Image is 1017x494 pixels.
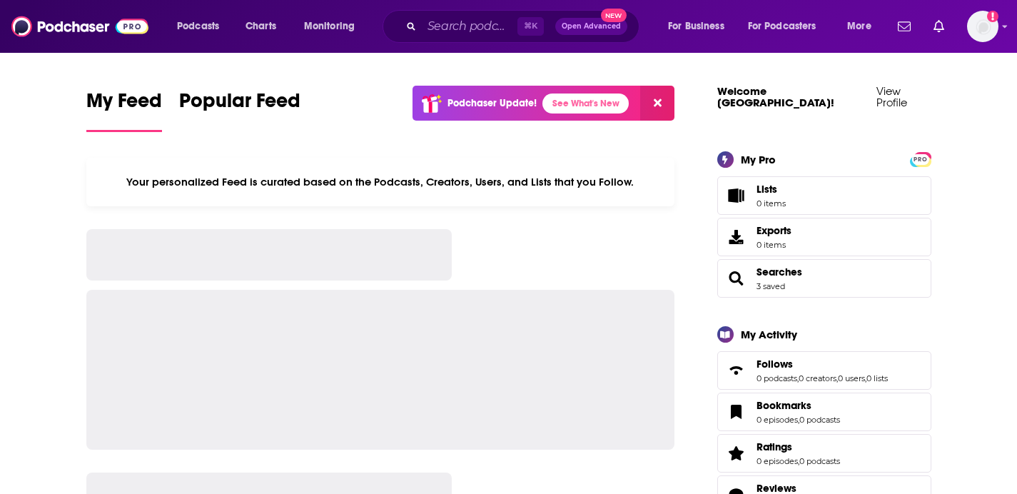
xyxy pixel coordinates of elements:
span: , [836,373,838,383]
a: Show notifications dropdown [892,14,916,39]
a: Ratings [757,440,840,453]
span: Lists [757,183,777,196]
a: See What's New [542,94,629,114]
span: My Feed [86,89,162,121]
img: Podchaser - Follow, Share and Rate Podcasts [11,13,148,40]
span: Searches [717,259,931,298]
a: 3 saved [757,281,785,291]
div: My Activity [741,328,797,341]
span: 0 items [757,198,786,208]
a: Bookmarks [757,399,840,412]
span: Follows [717,351,931,390]
button: open menu [837,15,889,38]
a: 0 podcasts [799,456,840,466]
span: Logged in as dkcsports [967,11,998,42]
span: PRO [912,154,929,165]
span: Follows [757,358,793,370]
span: Ratings [717,434,931,473]
span: , [798,415,799,425]
button: open menu [167,15,238,38]
a: View Profile [876,84,907,109]
span: Bookmarks [717,393,931,431]
img: User Profile [967,11,998,42]
span: , [798,456,799,466]
a: Welcome [GEOGRAPHIC_DATA]! [717,84,834,109]
a: Charts [236,15,285,38]
span: 0 items [757,240,791,250]
span: Open Advanced [562,23,621,30]
span: ⌘ K [517,17,544,36]
a: Lists [717,176,931,215]
a: Searches [722,268,751,288]
span: , [797,373,799,383]
a: Bookmarks [722,402,751,422]
a: PRO [912,153,929,163]
div: Your personalized Feed is curated based on the Podcasts, Creators, Users, and Lists that you Follow. [86,158,675,206]
a: 0 episodes [757,456,798,466]
span: For Business [668,16,724,36]
button: open menu [294,15,373,38]
span: Lists [757,183,786,196]
span: Podcasts [177,16,219,36]
a: Ratings [722,443,751,463]
span: Ratings [757,440,792,453]
input: Search podcasts, credits, & more... [422,15,517,38]
a: 0 lists [866,373,888,383]
span: More [847,16,871,36]
span: Exports [757,224,791,237]
p: Podchaser Update! [447,97,537,109]
button: open menu [658,15,742,38]
a: 0 episodes [757,415,798,425]
a: 0 podcasts [799,415,840,425]
a: 0 users [838,373,865,383]
button: Open AdvancedNew [555,18,627,35]
span: Popular Feed [179,89,300,121]
a: 0 podcasts [757,373,797,383]
a: Exports [717,218,931,256]
a: Show notifications dropdown [928,14,950,39]
a: Follows [722,361,751,380]
a: Searches [757,266,802,278]
span: Bookmarks [757,399,811,412]
button: open menu [739,15,837,38]
a: My Feed [86,89,162,132]
span: Exports [722,227,751,247]
span: New [601,9,627,22]
span: Charts [246,16,276,36]
svg: Add a profile image [987,11,998,22]
span: Monitoring [304,16,355,36]
a: Follows [757,358,888,370]
span: Lists [722,186,751,206]
div: Search podcasts, credits, & more... [396,10,653,43]
button: Show profile menu [967,11,998,42]
a: Popular Feed [179,89,300,132]
span: , [865,373,866,383]
a: 0 creators [799,373,836,383]
div: My Pro [741,153,776,166]
span: For Podcasters [748,16,816,36]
